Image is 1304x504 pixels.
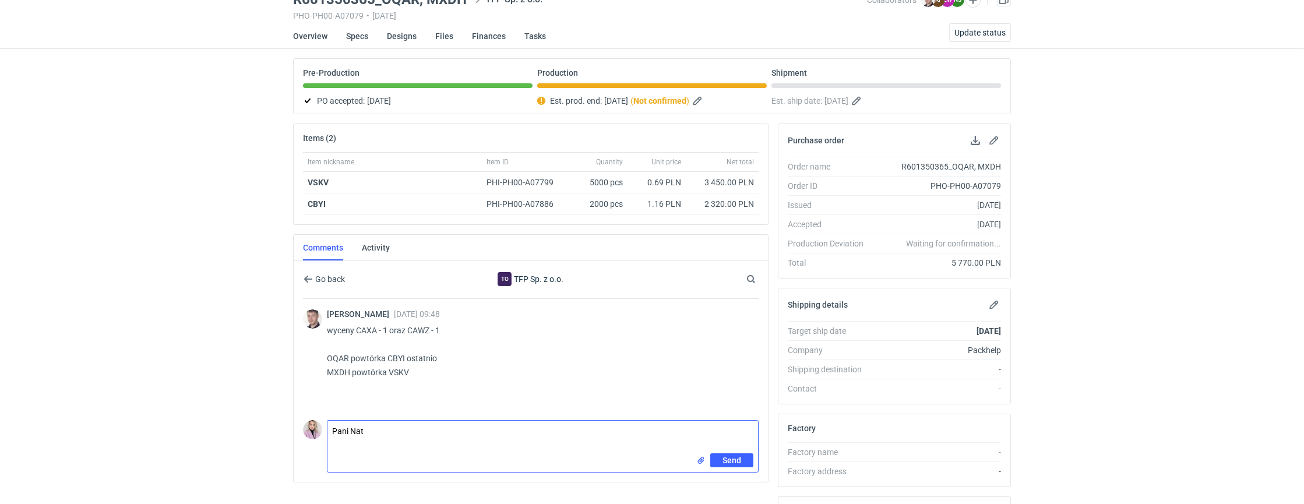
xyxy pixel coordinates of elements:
[632,177,681,188] div: 0.69 PLN
[487,177,565,188] div: PHI-PH00-A07799
[873,218,1001,230] div: [DATE]
[604,94,628,108] span: [DATE]
[313,275,345,283] span: Go back
[327,323,749,379] p: wyceny CAXA - 1 oraz CAWZ - 1 OQAR powtórka CBYI ostatnio MXDH powtórka VSKV
[303,133,336,143] h2: Items (2)
[788,446,873,458] div: Factory name
[308,157,354,167] span: Item nickname
[788,136,844,145] h2: Purchase order
[596,157,623,167] span: Quantity
[954,29,1006,37] span: Update status
[303,309,322,329] img: Maciej Sikora
[873,383,1001,394] div: -
[303,235,343,260] a: Comments
[788,466,873,477] div: Factory address
[366,11,369,20] span: •
[824,94,848,108] span: [DATE]
[394,309,440,319] span: [DATE] 09:48
[303,420,322,439] img: Klaudia Wiśniewska
[686,96,689,105] em: )
[977,326,1001,336] strong: [DATE]
[788,218,873,230] div: Accepted
[487,198,565,210] div: PHI-PH00-A07886
[569,172,628,193] div: 5000 pcs
[788,344,873,356] div: Company
[367,94,391,108] span: [DATE]
[327,421,758,453] textarea: Pani Nat
[303,94,533,108] div: PO accepted:
[723,456,741,464] span: Send
[308,199,326,209] a: CBYI
[788,257,873,269] div: Total
[303,68,360,77] p: Pre-Production
[435,23,453,49] a: Files
[968,133,982,147] button: Download PO
[949,23,1011,42] button: Update status
[293,11,867,20] div: PHO-PH00-A07079 [DATE]
[537,68,578,77] p: Production
[293,23,327,49] a: Overview
[710,453,753,467] button: Send
[630,96,633,105] em: (
[906,238,1001,249] em: Waiting for confirmation...
[873,180,1001,192] div: PHO-PH00-A07079
[788,364,873,375] div: Shipping destination
[569,193,628,215] div: 2000 pcs
[690,198,754,210] div: 2 320.00 PLN
[788,325,873,337] div: Target ship date
[873,446,1001,458] div: -
[435,272,626,286] div: TFP Sp. z o.o.
[771,94,1001,108] div: Est. ship date:
[387,23,417,49] a: Designs
[873,364,1001,375] div: -
[633,96,686,105] strong: Not confirmed
[346,23,368,49] a: Specs
[788,161,873,172] div: Order name
[788,300,848,309] h2: Shipping details
[851,94,865,108] button: Edit estimated shipping date
[498,272,512,286] div: TFP Sp. z o.o.
[873,199,1001,211] div: [DATE]
[873,466,1001,477] div: -
[788,238,873,249] div: Production Deviation
[788,424,816,433] h2: Factory
[303,272,346,286] button: Go back
[771,68,807,77] p: Shipment
[987,298,1001,312] button: Edit shipping details
[788,199,873,211] div: Issued
[744,272,781,286] input: Search
[472,23,506,49] a: Finances
[690,177,754,188] div: 3 450.00 PLN
[788,383,873,394] div: Contact
[487,157,509,167] span: Item ID
[873,344,1001,356] div: Packhelp
[362,235,390,260] a: Activity
[537,94,767,108] div: Est. prod. end:
[873,161,1001,172] div: R601350365_OQAR, MXDH
[987,133,1001,147] button: Edit purchase order
[873,257,1001,269] div: 5 770.00 PLN
[308,178,329,187] a: VSKV
[632,198,681,210] div: 1.16 PLN
[524,23,546,49] a: Tasks
[727,157,754,167] span: Net total
[788,180,873,192] div: Order ID
[651,157,681,167] span: Unit price
[692,94,706,108] button: Edit estimated production end date
[327,309,394,319] span: [PERSON_NAME]
[498,272,512,286] figcaption: To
